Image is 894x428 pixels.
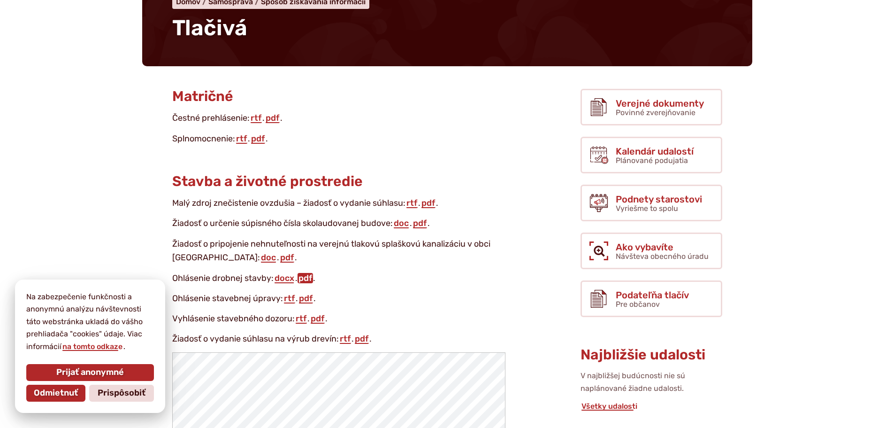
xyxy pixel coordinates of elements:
[616,108,695,117] span: Povinné zverejňovanie
[616,194,702,204] span: Podnety starostovi
[26,291,154,353] p: Na zabezpečenie funkčnosti a anonymnú analýzu návštevnosti táto webstránka ukladá do vášho prehli...
[172,111,505,125] p: Čestné prehlásenie: . .
[581,402,638,411] a: Všetky udalosti
[235,133,248,144] a: rtf
[420,198,436,208] a: pdf
[616,252,709,261] span: Návšteva obecného úradu
[274,273,295,283] a: docx
[172,217,505,231] p: Žiadosť o určenie súpisného čísla skolaudovanej budove: . .
[172,272,505,286] p: Ohlásenie drobnej stavby: . .
[616,146,694,156] span: Kalendár udalostí
[279,252,295,263] a: pdf
[26,385,85,402] button: Odmietnuť
[616,156,688,165] span: Plánované podujatia
[172,332,505,346] p: Žiadosť o vydanie súhlasu na výrub drevín: . .
[581,370,722,395] p: V najbližšej budúcnosti nie sú naplánované žiadne udalosti.
[298,293,313,303] a: pdf
[616,290,689,300] span: Podateľňa tlačív
[260,252,277,263] a: doc
[172,132,505,146] p: Splnomocnenie: . .
[581,347,722,363] h3: Najbližšie udalosti
[405,198,418,208] a: rtf
[616,300,660,309] span: Pre občanov
[172,312,505,326] p: Vyhlásenie stavebného dozoru: . .
[89,385,154,402] button: Prispôsobiť
[56,367,124,378] span: Prijať anonymné
[616,204,678,213] span: Vyriešme to spolu
[581,89,722,125] a: Verejné dokumenty Povinné zverejňovanie
[172,292,505,306] p: Ohlásenie stavebnej úpravy: . .
[298,273,313,283] a: pdf
[172,196,505,210] p: Malý zdroj znečistenie ovzdušia – žiadosť o vydanie súhlasu: . .
[172,88,233,105] span: Matričné
[339,334,351,344] a: rtf
[283,293,296,303] a: rtf
[412,218,428,228] a: pdf
[581,280,722,317] a: Podateľňa tlačív Pre občanov
[581,185,722,221] a: Podnety starostovi Vyriešme to spolu
[34,388,78,398] span: Odmietnuť
[172,237,505,265] p: Žiadosť o pripojenie nehnuteľnosti na verejnú tlakovú splaškovú kanalizáciu v obci [GEOGRAPHIC_DA...
[250,133,266,144] a: pdf
[581,137,722,173] a: Kalendár udalostí Plánované podujatia
[250,113,262,123] a: rtf
[295,313,307,324] a: rtf
[581,233,722,269] a: Ako vybavíte Návšteva obecného úradu
[265,113,280,123] a: pdf
[616,242,709,252] span: Ako vybavíte
[354,334,369,344] a: pdf
[61,342,123,351] a: na tomto odkaze
[26,364,154,381] button: Prijať anonymné
[616,98,704,109] span: Verejné dokumenty
[393,218,410,228] a: doc
[172,173,363,190] span: Stavba a životné prostredie
[310,313,325,324] a: pdf
[98,388,145,398] span: Prispôsobiť
[172,15,247,41] span: Tlačivá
